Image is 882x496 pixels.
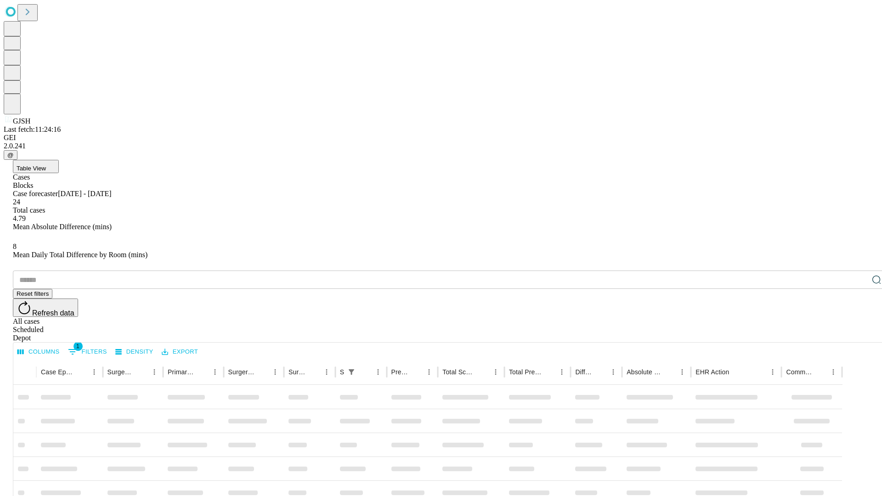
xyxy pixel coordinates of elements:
span: Last fetch: 11:24:16 [4,125,61,133]
div: Case Epic Id [41,368,74,376]
button: Menu [827,366,840,378]
button: Table View [13,160,59,173]
span: 24 [13,198,20,206]
button: Sort [359,366,372,378]
div: Total Predicted Duration [509,368,542,376]
button: Sort [196,366,209,378]
button: Menu [148,366,161,378]
div: 1 active filter [345,366,358,378]
button: Menu [607,366,620,378]
button: Menu [209,366,221,378]
button: Menu [676,366,689,378]
button: Sort [476,366,489,378]
span: Case forecaster [13,190,58,197]
span: GJSH [13,117,30,125]
button: Menu [766,366,779,378]
button: Reset filters [13,289,52,299]
span: Reset filters [17,290,49,297]
span: Table View [17,165,46,172]
button: Sort [135,366,148,378]
span: [DATE] - [DATE] [58,190,111,197]
button: Sort [814,366,827,378]
div: Comments [786,368,813,376]
button: @ [4,150,17,160]
button: Density [113,345,156,359]
span: Mean Absolute Difference (mins) [13,223,112,231]
button: Menu [423,366,435,378]
button: Sort [594,366,607,378]
div: Total Scheduled Duration [442,368,475,376]
button: Export [159,345,200,359]
button: Select columns [15,345,62,359]
div: EHR Action [695,368,729,376]
span: Mean Daily Total Difference by Room (mins) [13,251,147,259]
span: 1 [73,342,83,351]
div: 2.0.241 [4,142,878,150]
button: Sort [663,366,676,378]
button: Sort [543,366,555,378]
button: Show filters [345,366,358,378]
span: Total cases [13,206,45,214]
button: Show filters [66,344,109,359]
button: Sort [730,366,743,378]
div: Surgery Date [288,368,306,376]
div: Surgery Name [228,368,255,376]
button: Refresh data [13,299,78,317]
div: GEI [4,134,878,142]
span: 8 [13,242,17,250]
div: Primary Service [168,368,194,376]
div: Absolute Difference [627,368,662,376]
button: Menu [320,366,333,378]
div: Difference [575,368,593,376]
span: 4.79 [13,214,26,222]
button: Sort [410,366,423,378]
div: Predicted In Room Duration [391,368,409,376]
button: Menu [489,366,502,378]
button: Menu [372,366,384,378]
button: Menu [555,366,568,378]
button: Menu [88,366,101,378]
button: Sort [307,366,320,378]
button: Sort [256,366,269,378]
button: Menu [269,366,282,378]
span: Refresh data [32,309,74,317]
div: Scheduled In Room Duration [340,368,344,376]
div: Surgeon Name [107,368,134,376]
span: @ [7,152,14,158]
button: Sort [75,366,88,378]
